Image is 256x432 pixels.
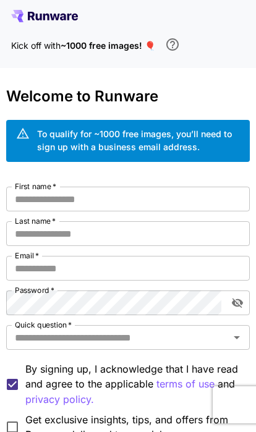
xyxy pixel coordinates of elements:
[6,88,249,105] h3: Welcome to Runware
[160,32,185,57] button: In order to qualify for free credit, you need to sign up with a business email address and click ...
[15,285,54,295] label: Password
[37,127,239,153] div: To qualify for ~1000 free images, you’ll need to sign up with a business email address.
[25,392,94,407] button: By signing up, I acknowledge that I have read and agree to the applicable terms of use and
[226,292,249,314] button: toggle password visibility
[25,392,94,407] p: privacy policy.
[156,376,215,392] p: terms of use
[15,181,56,192] label: First name
[11,40,61,51] span: Kick off with
[25,362,239,407] p: By signing up, I acknowledge that I have read and agree to the applicable and
[228,329,245,346] button: Open
[15,216,56,226] label: Last name
[15,250,39,261] label: Email
[156,376,215,392] button: By signing up, I acknowledge that I have read and agree to the applicable and privacy policy.
[61,40,155,51] span: ~1000 free images! 🎈
[15,320,72,330] label: Quick question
